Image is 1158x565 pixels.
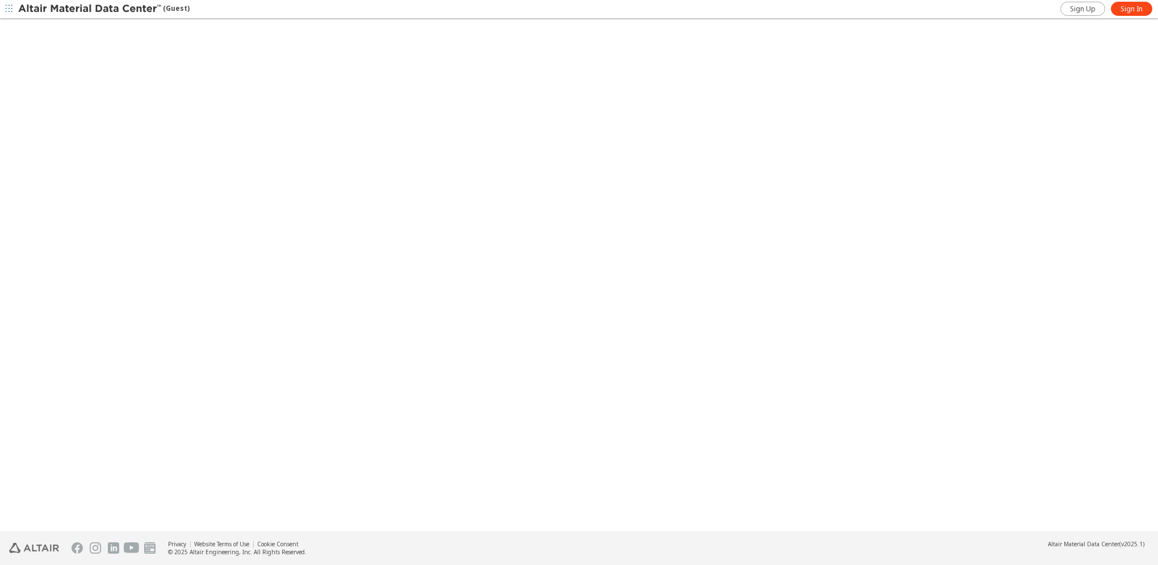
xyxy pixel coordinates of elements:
[1070,5,1096,14] span: Sign Up
[1048,540,1144,548] div: (v2025.1)
[194,540,249,548] a: Website Terms of Use
[18,3,163,15] img: Altair Material Data Center
[1121,5,1143,14] span: Sign In
[1111,2,1152,16] a: Sign In
[9,543,59,553] img: Altair Engineering
[168,540,186,548] a: Privacy
[1060,2,1105,16] a: Sign Up
[1048,540,1119,548] span: Altair Material Data Center
[257,540,299,548] a: Cookie Consent
[18,3,190,15] div: (Guest)
[168,548,307,556] div: © 2025 Altair Engineering, Inc. All Rights Reserved.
